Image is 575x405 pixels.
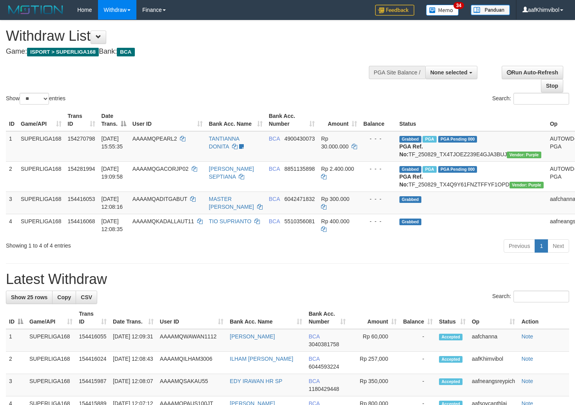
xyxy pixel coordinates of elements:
th: Status: activate to sort column ascending [436,307,469,329]
td: AAAAMQILHAM3006 [157,352,227,374]
span: BCA [269,136,280,142]
td: 2 [6,161,18,192]
td: Rp 257,000 [349,352,400,374]
td: - [400,329,436,352]
td: 1 [6,329,26,352]
div: - - - [363,165,393,173]
td: Rp 350,000 [349,374,400,396]
span: Grabbed [399,166,421,173]
h4: Game: Bank: [6,48,375,56]
span: Copy [57,294,71,300]
span: Copy 6044593224 to clipboard [308,363,339,370]
div: PGA Site Balance / [369,66,425,79]
span: BCA [308,356,319,362]
button: None selected [425,66,477,79]
td: TF_250829_TX4TJOEZ239E4GJA3BUJ [396,131,547,162]
td: 154415987 [76,374,110,396]
th: Action [518,307,569,329]
span: Vendor URL: https://trx4.1velocity.biz [507,152,541,158]
td: SUPERLIGA168 [18,131,65,162]
td: AAAAMQWAWAN1112 [157,329,227,352]
img: Button%20Memo.svg [426,5,459,16]
a: TANTIANNA DONITA [209,136,239,150]
td: SUPERLIGA168 [26,374,76,396]
label: Show entries [6,93,65,105]
a: Run Auto-Refresh [502,66,563,79]
td: SUPERLIGA168 [26,329,76,352]
a: [PERSON_NAME] [230,333,275,340]
span: None selected [430,69,468,76]
span: 34 [453,2,464,9]
a: Previous [504,239,535,253]
label: Search: [492,93,569,105]
span: Grabbed [399,219,421,225]
a: 1 [535,239,548,253]
th: Trans ID: activate to sort column ascending [65,109,98,131]
b: PGA Ref. No: [399,143,423,157]
span: [DATE] 15:55:35 [102,136,123,150]
span: 154416068 [68,218,95,224]
h1: Latest Withdraw [6,271,569,287]
a: MASTER [PERSON_NAME] [209,196,254,210]
span: Grabbed [399,196,421,203]
b: PGA Ref. No: [399,174,423,188]
th: Amount: activate to sort column ascending [318,109,360,131]
th: Balance [360,109,396,131]
th: Balance: activate to sort column ascending [400,307,436,329]
input: Search: [513,93,569,105]
td: - [400,352,436,374]
span: AAAAMQKADALLAUT11 [132,218,194,224]
th: Date Trans.: activate to sort column descending [98,109,129,131]
span: Copy 3040381758 to clipboard [308,341,339,347]
td: aafchanna [469,329,519,352]
span: 154281994 [68,166,95,172]
label: Search: [492,291,569,302]
th: Op: activate to sort column ascending [469,307,519,329]
select: Showentries [20,93,49,105]
td: aafKhimvibol [469,352,519,374]
td: 3 [6,374,26,396]
span: Show 25 rows [11,294,47,300]
th: Date Trans.: activate to sort column ascending [110,307,157,329]
span: AAAAMQADITGABUT [132,196,187,202]
span: PGA Pending [438,136,477,143]
span: CSV [81,294,92,300]
td: TF_250829_TX4Q9Y61FNZTFFYF1OPD [396,161,547,192]
th: Bank Acc. Number: activate to sort column ascending [266,109,318,131]
a: Stop [541,79,563,92]
td: 154416024 [76,352,110,374]
a: CSV [76,291,97,304]
a: TIO SUPRIANTO [209,218,252,224]
th: Trans ID: activate to sort column ascending [76,307,110,329]
span: 154416053 [68,196,95,202]
a: Note [521,378,533,384]
th: ID [6,109,18,131]
th: Game/API: activate to sort column ascending [18,109,65,131]
th: User ID: activate to sort column ascending [157,307,227,329]
td: [DATE] 12:08:07 [110,374,157,396]
th: Bank Acc. Name: activate to sort column ascending [206,109,266,131]
a: Note [521,356,533,362]
td: aafneangsreypich [469,374,519,396]
span: BCA [308,333,319,340]
td: SUPERLIGA168 [18,192,65,214]
td: SUPERLIGA168 [26,352,76,374]
span: [DATE] 12:08:35 [102,218,123,232]
td: SUPERLIGA168 [18,214,65,236]
span: Accepted [439,378,463,385]
span: Vendor URL: https://trx4.1velocity.biz [510,182,544,188]
span: Grabbed [399,136,421,143]
th: User ID: activate to sort column ascending [129,109,206,131]
td: 2 [6,352,26,374]
span: Rp 400.000 [321,218,349,224]
td: 154416055 [76,329,110,352]
a: ILHAM [PERSON_NAME] [230,356,293,362]
span: Accepted [439,334,463,340]
span: Rp 30.000.000 [321,136,348,150]
td: - [400,374,436,396]
th: Bank Acc. Name: activate to sort column ascending [227,307,305,329]
a: [PERSON_NAME] SEPTIANA [209,166,254,180]
span: Copy 5510356081 to clipboard [284,218,315,224]
span: AAAAMQPEARL2 [132,136,177,142]
span: Marked by aafnonsreyleab [423,166,436,173]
